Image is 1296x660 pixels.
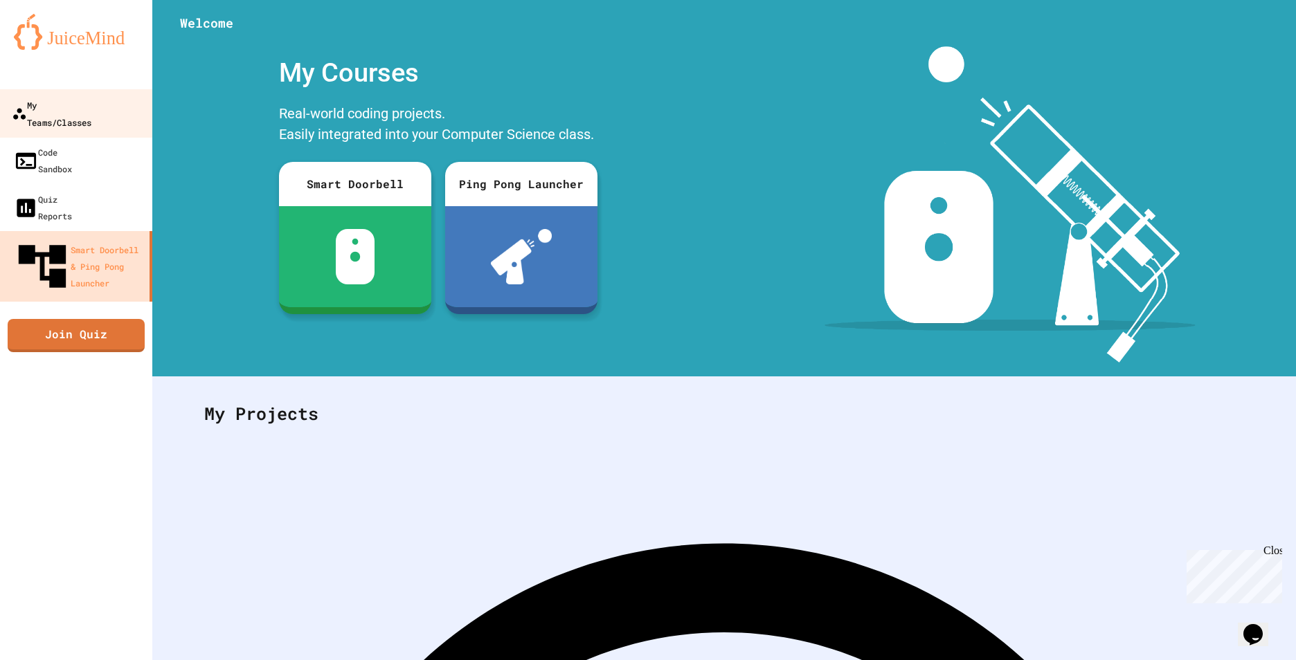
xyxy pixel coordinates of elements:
div: Code Sandbox [14,144,72,177]
img: logo-orange.svg [14,14,138,50]
img: sdb-white.svg [336,229,375,284]
div: My Teams/Classes [12,96,91,130]
div: My Courses [272,46,604,100]
div: Quiz Reports [14,191,72,224]
div: Real-world coding projects. Easily integrated into your Computer Science class. [272,100,604,152]
a: Join Quiz [8,319,145,352]
img: ppl-with-ball.png [491,229,552,284]
div: Smart Doorbell & Ping Pong Launcher [14,238,144,295]
div: My Projects [190,387,1258,441]
div: Ping Pong Launcher [445,162,597,206]
iframe: chat widget [1181,544,1282,603]
img: banner-image-my-projects.png [825,46,1196,363]
iframe: chat widget [1238,605,1282,646]
div: Chat with us now!Close [6,6,96,88]
div: Smart Doorbell [279,162,431,206]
